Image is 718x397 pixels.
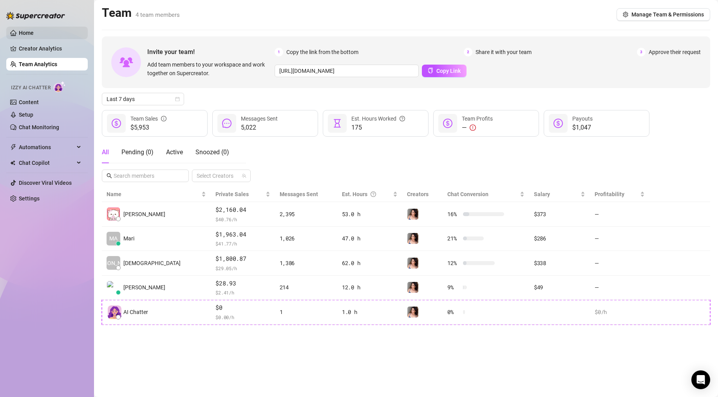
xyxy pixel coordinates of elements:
[19,141,74,153] span: Automations
[447,234,460,243] span: 21 %
[443,119,452,128] span: dollar-circle
[280,259,333,267] div: 1,386
[107,281,120,294] img: Lauren Kate
[436,68,461,74] span: Copy Link
[462,115,493,122] span: Team Profits
[19,112,33,118] a: Setup
[590,227,649,251] td: —
[447,283,460,292] span: 9 %
[10,160,15,166] img: Chat Copilot
[195,148,229,156] span: Snoozed ( 0 )
[447,210,460,218] span: 16 %
[121,148,154,157] div: Pending ( 0 )
[123,308,148,316] span: AI Chatter
[147,60,271,78] span: Add team members to your workspace and work together on Supercreator.
[215,313,270,321] span: $ 0.00 /h
[595,308,645,316] div: $0 /h
[280,234,333,243] div: 1,026
[102,148,109,157] div: All
[123,234,134,243] span: Mari
[572,123,593,132] span: $1,047
[130,114,166,123] div: Team Sales
[691,370,710,389] div: Open Intercom Messenger
[107,208,120,220] img: Cristy Riego
[400,114,405,123] span: question-circle
[534,283,585,292] div: $49
[351,114,405,123] div: Est. Hours Worked
[215,205,270,215] span: $2,160.04
[590,202,649,227] td: —
[553,119,563,128] span: dollar-circle
[215,254,270,263] span: $1,800.87
[114,171,178,180] input: Search members
[19,61,57,67] a: Team Analytics
[19,195,40,202] a: Settings
[637,48,646,56] span: 3
[447,308,460,316] span: 0 %
[534,259,585,267] div: $338
[136,11,180,18] span: 4 team members
[108,305,121,319] img: izzy-ai-chatter-avatar-DDCN_rTZ.svg
[447,191,488,197] span: Chat Conversion
[166,148,183,156] span: Active
[351,123,405,132] span: 175
[10,144,16,150] span: thunderbolt
[19,30,34,36] a: Home
[464,48,472,56] span: 2
[428,68,433,73] span: copy
[19,42,81,55] a: Creator Analytics
[102,5,180,20] h2: Team
[222,119,231,128] span: message
[147,47,275,57] span: Invite your team!
[422,65,467,77] button: Copy Link
[161,114,166,123] span: info-circle
[407,282,418,293] img: Lauren
[342,234,398,243] div: 47.0 h
[54,81,66,92] img: AI Chatter
[123,283,165,292] span: [PERSON_NAME]
[102,187,211,202] th: Name
[107,173,112,179] span: search
[447,259,460,267] span: 12 %
[215,264,270,272] span: $ 29.05 /h
[215,215,270,223] span: $ 40.76 /h
[107,93,179,105] span: Last 7 days
[407,209,418,220] img: Lauren
[275,48,283,56] span: 1
[92,259,134,267] span: [PERSON_NAME]
[241,123,278,132] span: 5,022
[590,251,649,276] td: —
[342,308,398,316] div: 1.0 h
[6,12,65,20] img: logo-BBDzfeDw.svg
[534,191,550,197] span: Salary
[342,190,391,198] div: Est. Hours
[333,119,342,128] span: hourglass
[280,308,333,316] div: 1
[123,259,181,267] span: [DEMOGRAPHIC_DATA]
[241,115,278,122] span: Messages Sent
[402,187,443,202] th: Creators
[107,190,200,198] span: Name
[572,115,593,122] span: Payouts
[280,191,318,197] span: Messages Sent
[590,276,649,300] td: —
[476,48,532,56] span: Share it with your team
[215,303,270,312] span: $0
[534,210,585,218] div: $373
[280,210,333,218] div: 2,395
[342,283,398,292] div: 12.0 h
[109,234,118,243] span: MA
[215,230,270,239] span: $1,963.04
[215,191,249,197] span: Private Sales
[631,11,704,18] span: Manage Team & Permissions
[470,125,476,131] span: exclamation-circle
[215,240,270,247] span: $ 41.77 /h
[175,97,180,101] span: calendar
[617,8,710,21] button: Manage Team & Permissions
[649,48,701,56] span: Approve their request
[19,180,72,186] a: Discover Viral Videos
[407,307,418,318] img: Lauren
[123,210,165,218] span: [PERSON_NAME]
[112,119,121,128] span: dollar-circle
[215,279,270,288] span: $28.93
